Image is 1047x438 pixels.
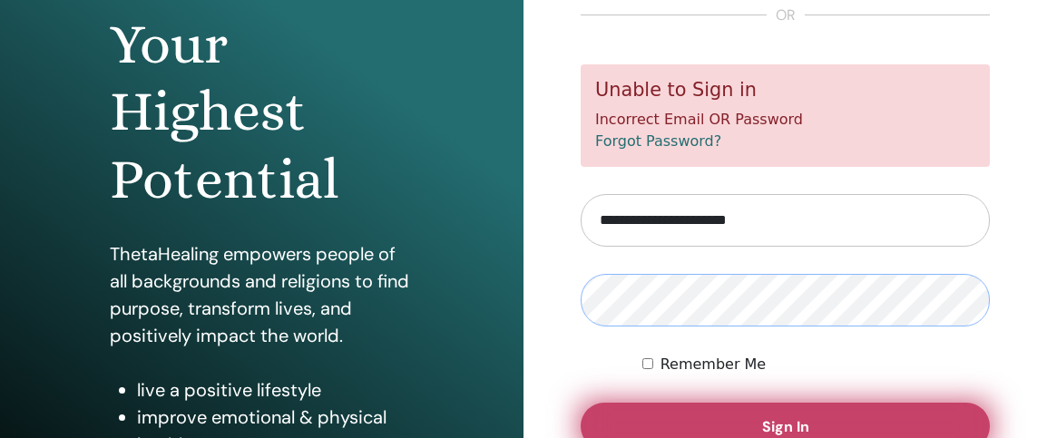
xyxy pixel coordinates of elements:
[595,132,721,150] a: Forgot Password?
[110,240,414,349] p: ThetaHealing empowers people of all backgrounds and religions to find purpose, transform lives, a...
[137,376,414,404] li: live a positive lifestyle
[660,354,767,375] label: Remember Me
[595,79,975,102] h5: Unable to Sign in
[642,354,990,375] div: Keep me authenticated indefinitely or until I manually logout
[581,64,990,167] div: Incorrect Email OR Password
[767,5,805,26] span: or
[762,417,809,436] span: Sign In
